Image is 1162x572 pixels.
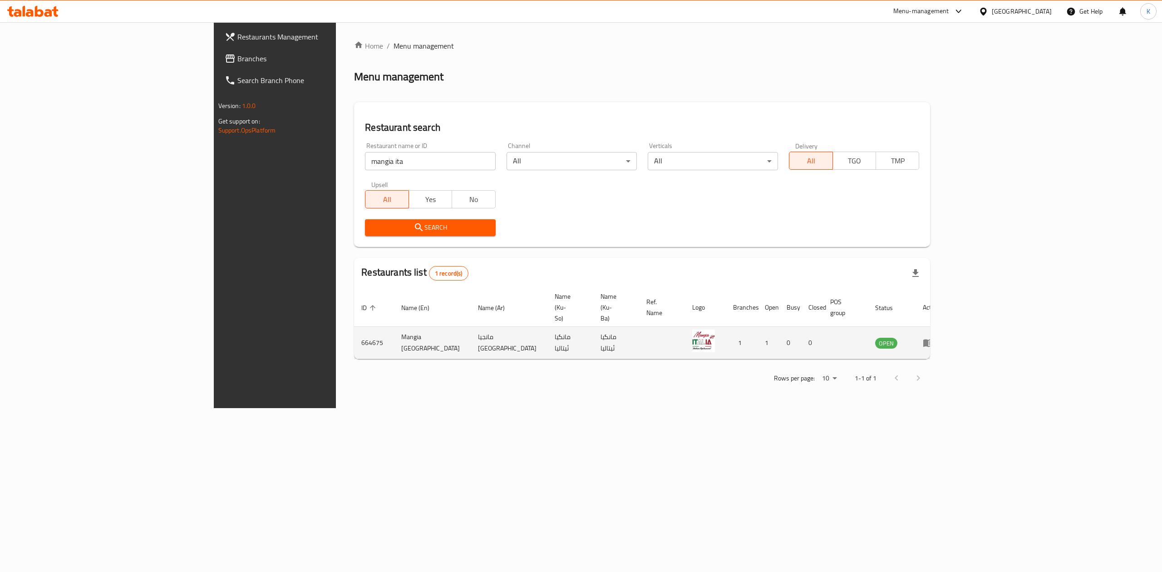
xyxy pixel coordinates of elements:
span: OPEN [875,338,897,349]
span: POS group [830,296,857,318]
div: [GEOGRAPHIC_DATA] [992,6,1052,16]
span: Name (En) [401,302,441,313]
td: مانجيا [GEOGRAPHIC_DATA] [471,327,547,359]
span: TGO [837,154,872,168]
a: Restaurants Management [217,26,408,48]
span: Menu management [394,40,454,51]
nav: breadcrumb [354,40,930,51]
div: All [507,152,637,170]
label: Upsell [371,181,388,187]
span: Status [875,302,905,313]
th: Open [758,288,779,327]
td: مانگیا ئیتالیا [547,327,593,359]
td: 0 [801,327,823,359]
button: All [365,190,409,208]
a: Branches [217,48,408,69]
span: All [369,193,405,206]
img: Mangia Italia [692,330,715,352]
td: 1 [758,327,779,359]
button: Yes [409,190,452,208]
button: All [789,152,832,170]
a: Search Branch Phone [217,69,408,91]
td: 1 [726,327,758,359]
div: All [648,152,778,170]
span: Search [372,222,488,233]
div: Total records count [429,266,468,281]
td: Mangia [GEOGRAPHIC_DATA] [394,327,471,359]
span: Name (Ku-So) [555,291,582,324]
td: مانگیا ئیتالیا [593,327,639,359]
span: Get support on: [218,115,260,127]
th: Busy [779,288,801,327]
span: Name (Ar) [478,302,517,313]
span: K [1147,6,1150,16]
table: enhanced table [354,288,947,359]
span: No [456,193,492,206]
span: 1 record(s) [429,269,468,278]
span: Branches [237,53,401,64]
div: Export file [905,262,926,284]
span: TMP [880,154,916,168]
input: Search for restaurant name or ID.. [365,152,495,170]
div: Menu-management [893,6,949,17]
span: Ref. Name [646,296,674,318]
button: TMP [876,152,919,170]
span: ID [361,302,379,313]
p: Rows per page: [774,373,815,384]
td: 0 [779,327,801,359]
span: Version: [218,100,241,112]
span: 1.0.0 [242,100,256,112]
button: No [452,190,495,208]
button: Search [365,219,495,236]
span: Name (Ku-Ba) [601,291,628,324]
span: Yes [413,193,448,206]
a: Support.OpsPlatform [218,124,276,136]
span: Search Branch Phone [237,75,401,86]
button: TGO [832,152,876,170]
h2: Restaurant search [365,121,919,134]
th: Branches [726,288,758,327]
p: 1-1 of 1 [855,373,876,384]
span: Restaurants Management [237,31,401,42]
div: Rows per page: [818,372,840,385]
th: Action [916,288,947,327]
th: Closed [801,288,823,327]
label: Delivery [795,143,818,149]
span: All [793,154,829,168]
th: Logo [685,288,726,327]
h2: Restaurants list [361,266,468,281]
